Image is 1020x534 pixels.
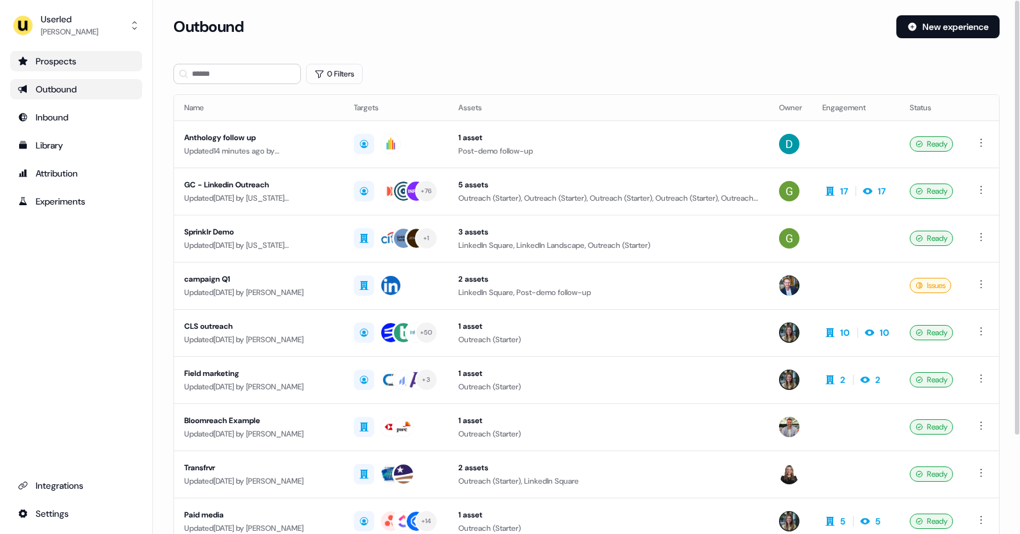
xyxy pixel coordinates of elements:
[910,231,953,246] div: Ready
[458,145,759,157] div: Post-demo follow-up
[779,511,799,531] img: Charlotte
[10,163,142,184] a: Go to attribution
[769,95,812,120] th: Owner
[344,95,448,120] th: Targets
[10,191,142,212] a: Go to experiments
[910,372,953,387] div: Ready
[875,515,880,528] div: 5
[779,134,799,154] img: David
[184,380,333,393] div: Updated [DATE] by [PERSON_NAME]
[184,286,333,299] div: Updated [DATE] by [PERSON_NAME]
[10,51,142,71] a: Go to prospects
[184,367,333,380] div: Field marketing
[458,239,759,252] div: LinkedIn Square, LinkedIn Landscape, Outreach (Starter)
[10,107,142,127] a: Go to Inbound
[18,83,135,96] div: Outbound
[779,181,799,201] img: Georgia
[184,239,333,252] div: Updated [DATE] by [US_STATE][PERSON_NAME]
[896,15,1000,38] button: New experience
[458,226,759,238] div: 3 assets
[41,25,98,38] div: [PERSON_NAME]
[10,79,142,99] a: Go to outbound experience
[812,95,900,120] th: Engagement
[779,275,799,296] img: Yann
[184,320,333,333] div: CLS outreach
[878,185,885,198] div: 17
[840,373,845,386] div: 2
[779,417,799,437] img: Oliver
[174,95,344,120] th: Name
[421,516,432,527] div: + 14
[420,327,433,338] div: + 50
[184,475,333,487] div: Updated [DATE] by [PERSON_NAME]
[910,466,953,482] div: Ready
[779,322,799,343] img: Charlotte
[18,167,135,180] div: Attribution
[18,507,135,520] div: Settings
[840,185,848,198] div: 17
[458,414,759,427] div: 1 asset
[184,428,333,440] div: Updated [DATE] by [PERSON_NAME]
[840,326,850,339] div: 10
[10,10,142,41] button: Userled[PERSON_NAME]
[910,278,951,293] div: Issues
[840,515,845,528] div: 5
[458,178,759,191] div: 5 assets
[184,333,333,346] div: Updated [DATE] by [PERSON_NAME]
[421,185,432,197] div: + 76
[184,226,333,238] div: Sprinklr Demo
[458,333,759,346] div: Outreach (Starter)
[779,370,799,390] img: Charlotte
[458,475,759,487] div: Outreach (Starter), LinkedIn Square
[184,273,333,285] div: campaign Q1
[458,131,759,144] div: 1 asset
[458,367,759,380] div: 1 asset
[910,514,953,529] div: Ready
[422,374,430,386] div: + 3
[458,509,759,521] div: 1 asset
[18,139,135,152] div: Library
[184,414,333,427] div: Bloomreach Example
[880,326,889,339] div: 10
[458,428,759,440] div: Outreach (Starter)
[910,136,953,152] div: Ready
[458,320,759,333] div: 1 asset
[10,475,142,496] a: Go to integrations
[18,479,135,492] div: Integrations
[458,192,759,205] div: Outreach (Starter), Outreach (Starter), Outreach (Starter), Outreach (Starter), Outreach (Starter)
[184,178,333,191] div: GC - Linkedin Outreach
[184,145,333,157] div: Updated 14 minutes ago by [PERSON_NAME]
[910,325,953,340] div: Ready
[18,55,135,68] div: Prospects
[10,503,142,524] a: Go to integrations
[458,286,759,299] div: LinkedIn Square, Post-demo follow-up
[458,461,759,474] div: 2 assets
[448,95,769,120] th: Assets
[779,464,799,484] img: Geneviève
[184,509,333,521] div: Paid media
[18,195,135,208] div: Experiments
[910,184,953,199] div: Ready
[173,17,244,36] h3: Outbound
[875,373,880,386] div: 2
[18,111,135,124] div: Inbound
[41,13,98,25] div: Userled
[458,380,759,393] div: Outreach (Starter)
[184,131,333,144] div: Anthology follow up
[779,228,799,249] img: Georgia
[184,461,333,474] div: Transfrvr
[184,192,333,205] div: Updated [DATE] by [US_STATE][PERSON_NAME]
[900,95,963,120] th: Status
[306,64,363,84] button: 0 Filters
[910,419,953,435] div: Ready
[458,273,759,285] div: 2 assets
[10,135,142,155] a: Go to templates
[423,233,430,244] div: + 1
